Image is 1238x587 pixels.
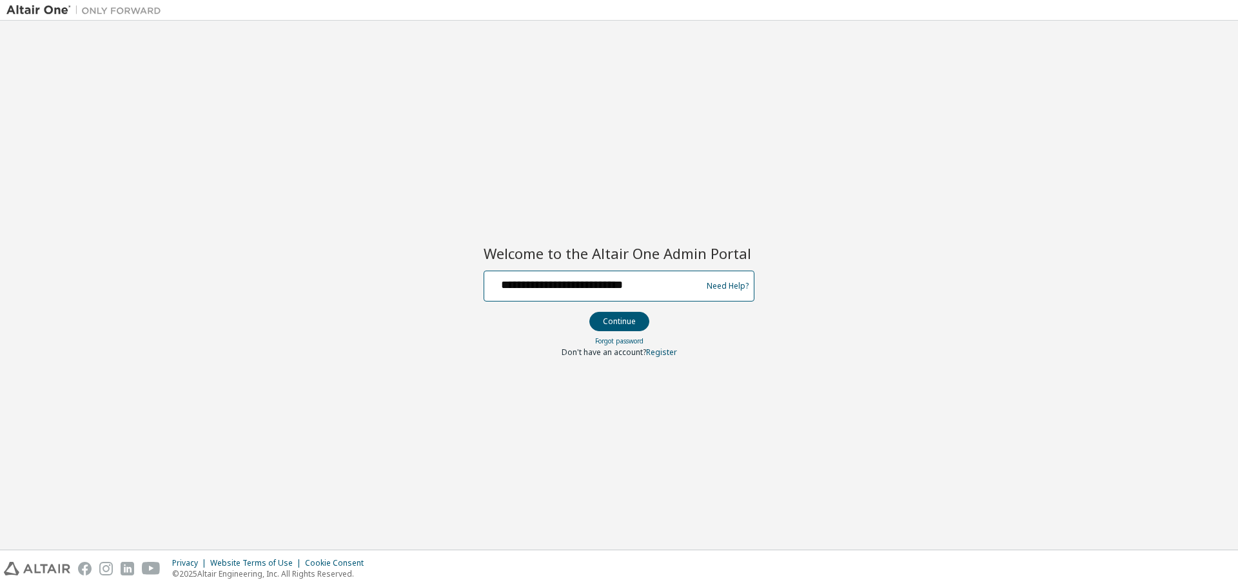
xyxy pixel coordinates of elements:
a: Register [646,347,677,358]
img: linkedin.svg [121,562,134,575]
img: facebook.svg [78,562,92,575]
p: © 2025 Altair Engineering, Inc. All Rights Reserved. [172,568,371,579]
div: Website Terms of Use [210,558,305,568]
button: Continue [589,312,649,331]
div: Privacy [172,558,210,568]
span: Don't have an account? [562,347,646,358]
a: Forgot password [595,336,644,345]
div: Cookie Consent [305,558,371,568]
h2: Welcome to the Altair One Admin Portal [484,244,754,262]
img: altair_logo.svg [4,562,70,575]
img: Altair One [6,4,168,17]
img: youtube.svg [142,562,161,575]
img: instagram.svg [99,562,113,575]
